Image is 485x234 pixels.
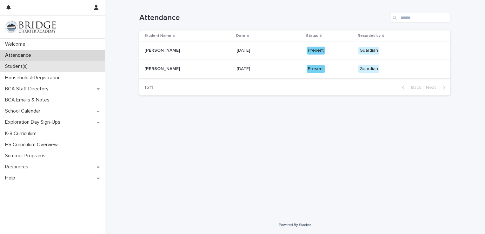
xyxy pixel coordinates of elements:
[3,175,20,181] p: Help
[407,85,421,90] span: Back
[139,13,388,23] h1: Attendance
[358,32,381,39] p: Recorded by
[3,142,63,148] p: HS Curriculum Overview
[139,42,450,60] tr: [PERSON_NAME][PERSON_NAME] [DATE][DATE] PresentGuardian
[144,47,181,53] p: [PERSON_NAME]
[3,97,55,103] p: BCA Emails & Notes
[3,164,33,170] p: Resources
[3,108,45,114] p: School Calendar
[144,32,171,39] p: Student Name
[5,21,56,33] img: V1C1m3IdTEidaUdm9Hs0
[307,65,325,73] div: Present
[358,47,379,55] div: Guardian
[426,85,440,90] span: Next
[237,47,251,53] p: [DATE]
[3,63,33,69] p: Student(s)
[144,65,181,72] p: [PERSON_NAME]
[423,85,450,90] button: Next
[397,85,423,90] button: Back
[3,86,54,92] p: BCA Staff Directory
[3,119,65,125] p: Exploration Day Sign-Ups
[3,153,50,159] p: Summer Programs
[3,131,42,137] p: K-8 Curriculum
[236,32,245,39] p: Date
[390,13,450,23] input: Search
[358,65,379,73] div: Guardian
[3,75,66,81] p: Household & Registration
[279,223,311,227] a: Powered By Stacker
[306,32,318,39] p: Status
[237,65,251,72] p: [DATE]
[139,60,450,78] tr: [PERSON_NAME][PERSON_NAME] [DATE][DATE] PresentGuardian
[3,41,30,47] p: Welcome
[3,52,36,58] p: Attendance
[307,47,325,55] div: Present
[139,80,158,95] p: 1 of 1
